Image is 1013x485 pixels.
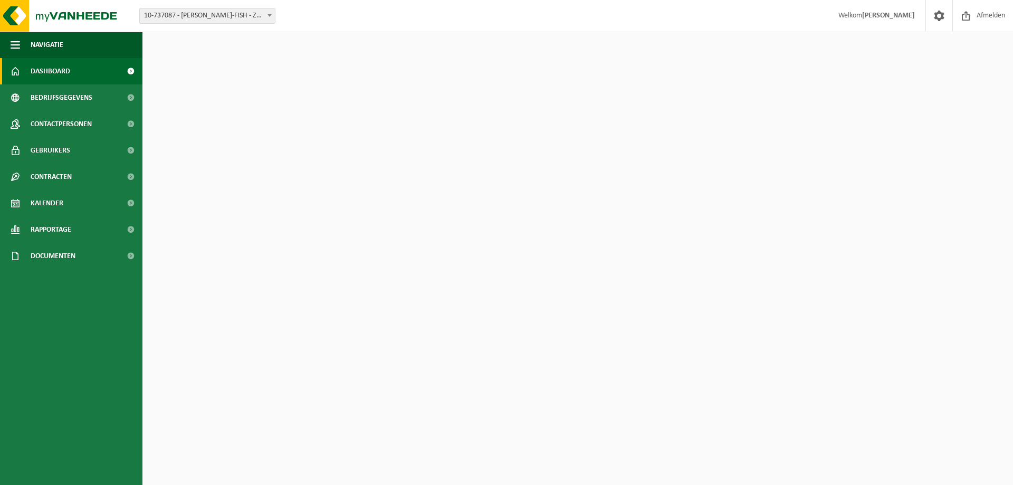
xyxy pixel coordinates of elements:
span: Dashboard [31,58,70,84]
span: Contactpersonen [31,111,92,137]
span: Navigatie [31,32,63,58]
span: 10-737087 - PETER-FISH - ZEEBRUGGE [139,8,275,24]
span: Kalender [31,190,63,216]
strong: [PERSON_NAME] [862,12,915,20]
span: Gebruikers [31,137,70,164]
span: Rapportage [31,216,71,243]
span: 10-737087 - PETER-FISH - ZEEBRUGGE [140,8,275,23]
span: Documenten [31,243,75,269]
span: Bedrijfsgegevens [31,84,92,111]
span: Contracten [31,164,72,190]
